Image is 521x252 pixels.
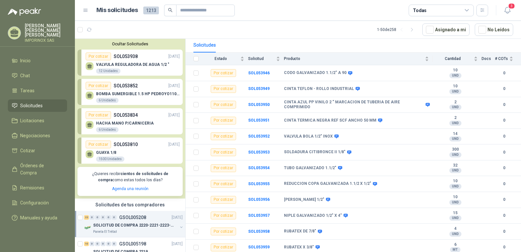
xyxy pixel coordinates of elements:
[248,86,270,91] b: SOL053949
[20,162,61,176] span: Órdenes de Compra
[248,245,270,249] a: SOL053959
[75,199,185,211] div: Solicitudes de tus compradores
[248,197,270,202] b: SOL053956
[284,197,324,202] b: [PERSON_NAME] 1/2"
[248,150,270,155] a: SOL053953
[248,229,270,234] a: SOL053958
[211,85,236,93] div: Por cotizar
[284,100,424,110] b: CINTA AZUL PP VINILO 2 ” MARCACION DE TUBERIA DE AIRE COMPRIMIDO
[433,179,478,184] b: 10
[248,102,270,107] a: SOL053950
[20,72,30,79] span: Chat
[86,82,111,90] div: Por cotizar
[248,71,270,75] a: SOL053946
[168,83,180,89] p: [DATE]
[495,86,513,92] b: 0
[81,171,179,183] p: ¿Quieres recibir como estas todos los días?
[86,52,111,60] div: Por cotizar
[284,245,314,250] b: RUBATEX X 3/8"
[193,41,216,49] div: Solicitudes
[211,132,236,140] div: Por cotizar
[20,184,44,191] span: Remisiones
[90,215,94,220] div: 0
[413,7,427,14] div: Todas
[248,182,270,186] b: SOL053955
[168,8,173,12] span: search
[114,111,138,119] p: SOL053834
[8,182,67,194] a: Remisiones
[433,56,472,61] span: Cantidad
[20,102,43,109] span: Solicitudes
[248,166,270,170] a: SOL053954
[433,195,478,200] b: 10
[90,242,94,246] div: 0
[495,149,513,156] b: 0
[284,56,424,61] span: Producto
[433,226,478,231] b: 4
[96,156,124,162] div: 1500 Unidades
[168,112,180,118] p: [DATE]
[20,132,50,139] span: Negociaciones
[77,41,183,46] button: Ocultar Solicitudes
[8,99,67,112] a: Solicitudes
[495,244,513,250] b: 0
[284,181,371,186] b: REDUCCION COPA GALVANIZADA 1.1/2 X 1/2"
[106,242,111,246] div: 0
[84,214,184,234] a: 22 0 0 0 0 0 GSOL005208[DATE] Company LogoSOLICITUD DE COMPRA 2220-2221-2223-2224Panela El Trébol
[84,242,89,246] div: 10
[449,168,461,173] div: UND
[114,141,138,148] p: SOL053810
[449,121,461,126] div: UND
[508,3,515,9] span: 3
[495,56,508,61] span: # COTs
[84,224,92,232] img: Company Logo
[172,214,183,220] p: [DATE]
[211,69,236,77] div: Por cotizar
[106,215,111,220] div: 0
[284,52,433,65] th: Producto
[248,134,270,139] a: SOL053952
[96,92,180,96] p: BOMBA SUMERGIBLE 1.5 HP PEDROYO110 VOLTIOS
[449,200,461,205] div: UND
[86,111,111,119] div: Por cotizar
[112,186,148,191] a: Agenda una reunión
[77,108,183,134] a: Por cotizarSOL053834[DATE] HACHA MANO P/CARNICERIA6 Unidades
[495,70,513,76] b: 0
[211,212,236,219] div: Por cotizar
[482,52,495,65] th: Docs
[112,215,117,220] div: 0
[449,231,461,237] div: UND
[25,38,67,42] p: IMPORINOX SAS
[20,214,57,221] span: Manuales y ayuda
[172,241,183,247] p: [DATE]
[8,114,67,127] a: Licitaciones
[284,229,316,234] b: RUBATEX DE 7/8"
[203,56,239,61] span: Estado
[96,62,169,67] p: VALVULA REGULADORA DE AGUA 1/2 "
[248,213,270,218] b: SOL053957
[119,242,146,246] p: GSOL005198
[449,105,461,110] div: UND
[96,68,120,74] div: 12 Unidades
[211,244,236,251] div: Por cotizar
[433,211,478,216] b: 15
[20,199,49,206] span: Configuración
[433,242,478,247] b: 6
[248,118,270,123] a: SOL053951
[20,147,35,154] span: Cotizar
[284,86,354,92] b: CINTA TEFLON - ROLLO INDUSTRIAL
[96,6,138,15] h1: Mis solicitudes
[93,229,117,234] p: Panela El Trébol
[8,84,67,97] a: Tareas
[211,196,236,204] div: Por cotizar
[284,70,346,76] b: CODO GALVANIZADO 1.1/2" A 90
[449,152,461,157] div: UND
[77,79,183,105] a: Por cotizarSOL053852[DATE] BOMBA SUMERGIBLE 1.5 HP PEDROYO110 VOLTIOS6 Unidades
[433,52,482,65] th: Cantidad
[449,89,461,94] div: UND
[8,54,67,67] a: Inicio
